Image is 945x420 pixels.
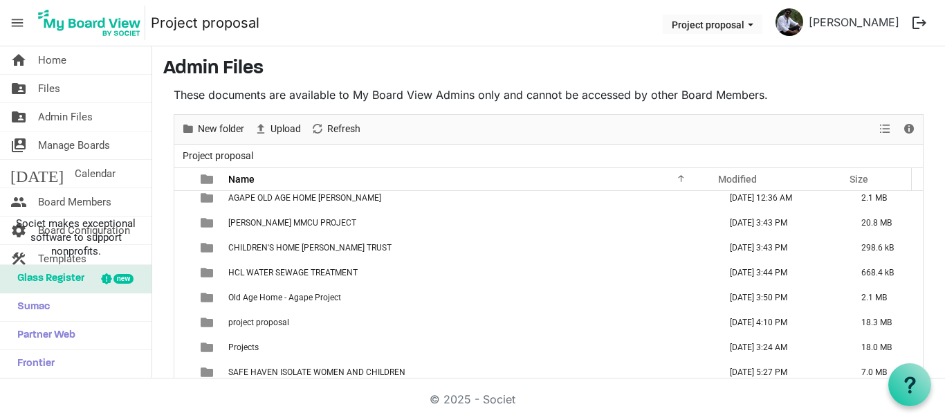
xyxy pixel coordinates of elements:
td: is template cell column header type [192,210,224,235]
span: folder_shared [10,75,27,102]
td: BOCHE MMCU PROJECT is template cell column header Name [224,210,715,235]
span: folder_shared [10,103,27,131]
span: CHILDREN'S HOME [PERSON_NAME] TRUST [228,243,392,253]
td: is template cell column header type [192,235,224,260]
td: August 03, 2025 3:44 PM column header Modified [715,260,847,285]
span: SAFE HAVEN ISOLATE WOMEN AND CHILDREN [228,367,405,377]
td: 18.0 MB is template cell column header Size [847,335,923,360]
span: Societ makes exceptional software to support nonprofits. [6,217,145,258]
td: July 26, 2025 3:24 AM column header Modified [715,335,847,360]
td: 7.0 MB is template cell column header Size [847,360,923,385]
span: New folder [196,120,246,138]
span: menu [4,10,30,36]
span: Upload [269,120,302,138]
td: 298.6 kB is template cell column header Size [847,235,923,260]
td: 2.1 MB is template cell column header Size [847,185,923,210]
div: Refresh [306,115,365,144]
p: These documents are available to My Board View Admins only and cannot be accessed by other Board ... [174,86,924,103]
span: Glass Register [10,265,84,293]
td: HCL WATER SEWAGE TREATMENT is template cell column header Name [224,260,715,285]
button: New folder [179,120,247,138]
span: Board Members [38,188,111,216]
button: Details [900,120,919,138]
button: Project proposal dropdownbutton [663,15,762,34]
td: checkbox [174,360,192,385]
td: 668.4 kB is template cell column header Size [847,260,923,285]
span: Modified [718,174,757,185]
a: Project proposal [151,9,259,37]
a: [PERSON_NAME] [803,8,905,36]
span: [DATE] [10,160,64,188]
span: Frontier [10,350,55,378]
td: August 01, 2025 5:27 PM column header Modified [715,360,847,385]
button: Upload [252,120,304,138]
span: Sumac [10,293,50,321]
td: checkbox [174,335,192,360]
td: is template cell column header type [192,335,224,360]
td: checkbox [174,260,192,285]
span: Project proposal [180,147,256,165]
span: Manage Boards [38,131,110,159]
span: Old Age Home - Agape Project [228,293,341,302]
img: My Board View Logo [34,6,145,40]
td: 20.8 MB is template cell column header Size [847,210,923,235]
span: Calendar [75,160,116,188]
td: checkbox [174,185,192,210]
img: hSUB5Hwbk44obJUHC4p8SpJiBkby1CPMa6WHdO4unjbwNk2QqmooFCj6Eu6u6-Q6MUaBHHRodFmU3PnQOABFnA_thumb.png [776,8,803,36]
h3: Admin Files [163,57,934,81]
div: Upload [249,115,306,144]
span: people [10,188,27,216]
span: Partner Web [10,322,75,349]
td: Projects is template cell column header Name [224,335,715,360]
td: July 27, 2025 3:50 PM column header Modified [715,285,847,310]
td: AGAPE OLD AGE HOME LULU is template cell column header Name [224,185,715,210]
span: Files [38,75,60,102]
td: checkbox [174,235,192,260]
span: AGAPE OLD AGE HOME [PERSON_NAME] [228,193,381,203]
td: project proposal is template cell column header Name [224,310,715,335]
button: logout [905,8,934,37]
div: New folder [176,115,249,144]
span: Home [38,46,66,74]
td: 2.1 MB is template cell column header Size [847,285,923,310]
span: HCL WATER SEWAGE TREATMENT [228,268,358,277]
td: July 31, 2025 4:10 PM column header Modified [715,310,847,335]
td: checkbox [174,310,192,335]
td: checkbox [174,285,192,310]
td: 18.3 MB is template cell column header Size [847,310,923,335]
span: project proposal [228,318,289,327]
span: home [10,46,27,74]
span: Projects [228,343,259,352]
button: Refresh [309,120,363,138]
div: new [113,274,134,284]
td: Old Age Home - Agape Project is template cell column header Name [224,285,715,310]
td: August 03, 2025 3:43 PM column header Modified [715,210,847,235]
td: SAFE HAVEN ISOLATE WOMEN AND CHILDREN is template cell column header Name [224,360,715,385]
div: View [874,115,897,144]
span: Name [228,174,255,185]
td: is template cell column header type [192,360,224,385]
td: August 03, 2025 3:43 PM column header Modified [715,235,847,260]
div: Details [897,115,921,144]
span: switch_account [10,131,27,159]
a: © 2025 - Societ [430,392,515,406]
td: August 09, 2025 12:36 AM column header Modified [715,185,847,210]
td: is template cell column header type [192,260,224,285]
td: checkbox [174,210,192,235]
td: CHILDREN'S HOME IMMANUEL CHARITABLE TRUST is template cell column header Name [224,235,715,260]
span: Refresh [326,120,362,138]
td: is template cell column header type [192,185,224,210]
td: is template cell column header type [192,285,224,310]
td: is template cell column header type [192,310,224,335]
span: Admin Files [38,103,93,131]
span: Size [850,174,868,185]
span: [PERSON_NAME] MMCU PROJECT [228,218,356,228]
a: My Board View Logo [34,6,151,40]
button: View dropdownbutton [877,120,893,138]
